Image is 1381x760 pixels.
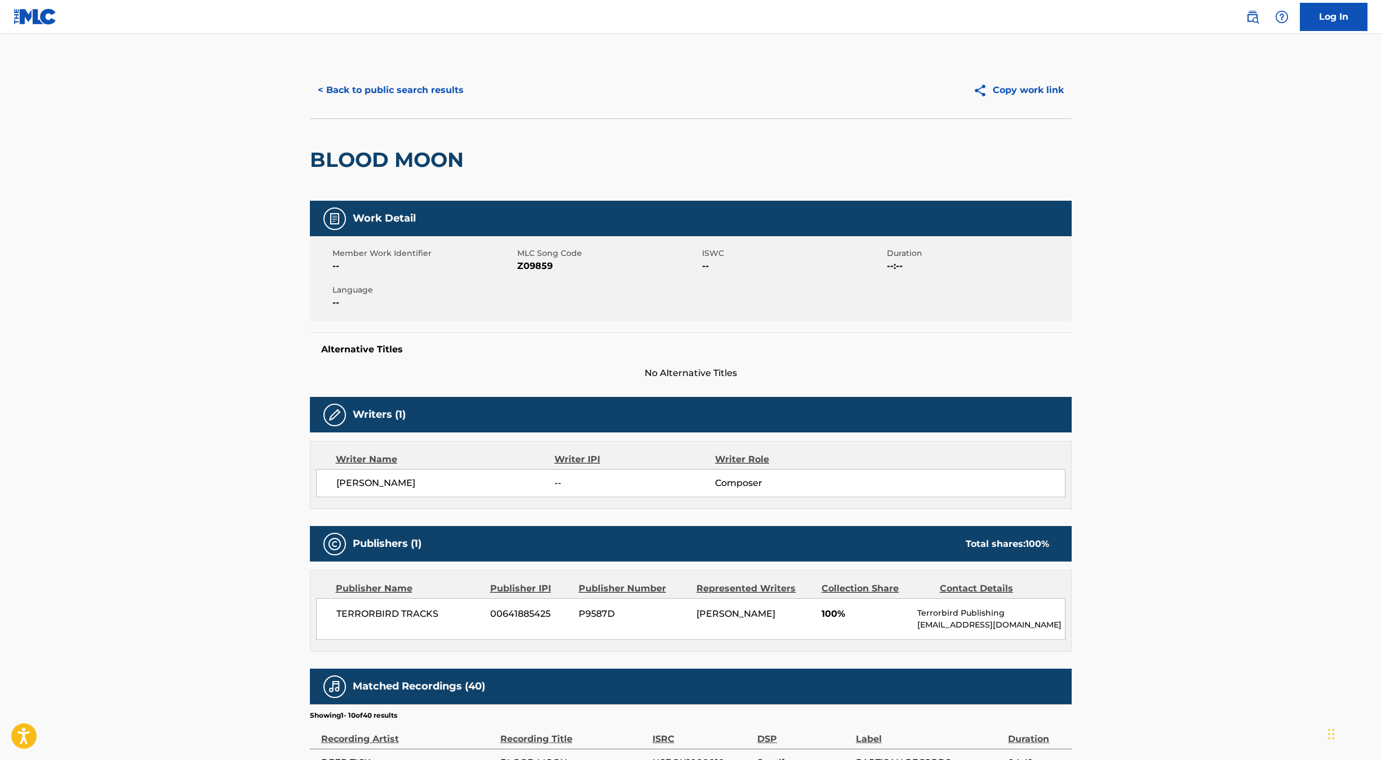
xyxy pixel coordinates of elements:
div: Total shares: [966,537,1049,551]
p: [EMAIL_ADDRESS][DOMAIN_NAME] [917,619,1064,631]
div: Writer Name [336,453,555,466]
div: Recording Title [500,721,647,746]
span: 00641885425 [490,607,570,621]
div: Duration [1008,721,1065,746]
div: Help [1271,6,1293,28]
img: Writers [328,408,341,422]
div: Publisher Number [579,582,688,595]
span: No Alternative Titles [310,366,1072,380]
h5: Work Detail [353,212,416,225]
span: Composer [715,476,861,490]
h5: Alternative Titles [321,344,1060,355]
h5: Matched Recordings (40) [353,680,485,693]
span: -- [554,476,714,490]
span: -- [332,296,514,310]
div: Label [856,721,1002,746]
p: Terrorbird Publishing [917,607,1064,619]
h5: Writers (1) [353,408,406,421]
div: Publisher Name [336,582,482,595]
div: Collection Share [822,582,931,595]
span: Language [332,284,514,296]
img: Publishers [328,537,341,551]
span: -- [332,259,514,273]
a: Public Search [1241,6,1264,28]
span: Z09859 [517,259,699,273]
span: Duration [887,248,1069,259]
div: DSP [757,721,850,746]
span: --:-- [887,259,1069,273]
img: MLC Logo [14,8,57,25]
span: -- [702,259,884,273]
h5: Publishers (1) [353,537,421,550]
h2: BLOOD MOON [310,147,469,173]
div: Drag [1328,717,1335,751]
img: help [1275,10,1289,24]
img: search [1246,10,1259,24]
img: Work Detail [328,212,341,226]
img: Matched Recordings [328,680,341,693]
span: TERRORBIRD TRACKS [336,607,482,621]
span: MLC Song Code [517,248,699,259]
span: Member Work Identifier [332,248,514,259]
span: 100% [822,607,909,621]
div: ISRC [652,721,752,746]
button: < Back to public search results [310,76,472,104]
div: Writer Role [715,453,861,466]
div: Represented Writers [696,582,813,595]
a: Log In [1300,3,1367,31]
img: Copy work link [973,83,993,98]
div: Writer IPI [554,453,715,466]
span: ISWC [702,248,884,259]
span: P9587D [579,607,688,621]
div: Recording Artist [321,721,495,746]
span: 100 % [1025,538,1049,549]
div: Publisher IPI [490,582,570,595]
div: Contact Details [940,582,1049,595]
p: Showing 1 - 10 of 40 results [310,710,397,721]
span: [PERSON_NAME] [336,476,555,490]
button: Copy work link [965,76,1072,104]
iframe: Chat Widget [1325,706,1381,760]
span: [PERSON_NAME] [696,608,775,619]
